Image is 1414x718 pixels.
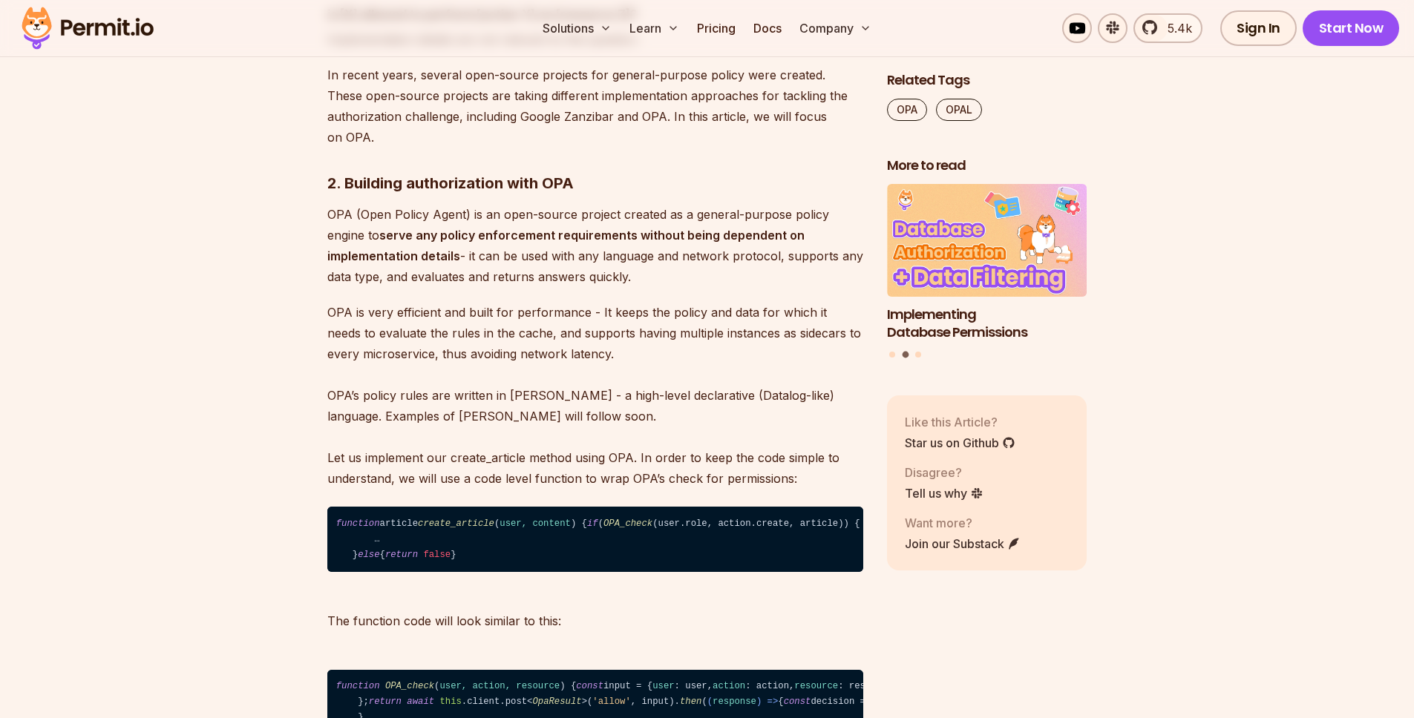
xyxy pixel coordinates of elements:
a: Tell us why [905,484,983,502]
span: role [685,518,707,529]
span: return [369,696,402,707]
button: Solutions [537,13,618,43]
button: Company [793,13,877,43]
span: resource [794,681,838,691]
h2: Related Tags [887,71,1087,90]
a: Start Now [1303,10,1400,46]
span: await [407,696,434,707]
img: Permit logo [15,3,160,53]
span: 5.4k [1159,19,1192,37]
span: user, content [500,518,571,529]
div: Posts [887,184,1087,360]
button: Learn [623,13,685,43]
strong: serve any policy enforcement requirements without being dependent on implementation details [327,228,805,263]
span: response [713,696,756,707]
span: this [439,696,461,707]
h2: More to read [887,157,1087,175]
p: In recent years, several open-source projects for general-purpose policy were created. These open... [327,65,863,148]
span: then [680,696,701,707]
span: user, action, resource [439,681,560,691]
span: create [756,518,789,529]
a: Join our Substack [905,535,1021,553]
span: false [423,550,451,560]
button: Go to slide 3 [915,352,921,358]
span: else [358,550,379,560]
p: The function code will look similar to this: [327,590,863,652]
span: function [336,518,380,529]
p: Disagree? [905,464,983,481]
span: return [385,550,418,560]
a: Sign In [1220,10,1297,46]
img: Implementing Database Permissions [887,184,1087,297]
a: Implementing Database PermissionsImplementing Database Permissions [887,184,1087,342]
span: create_article [418,518,494,529]
a: Star us on Github [905,434,1015,452]
h3: Implementing Database Permissions [887,305,1087,342]
p: OPA (Open Policy Agent) is an open-source project created as a general-purpose policy engine to -... [327,204,863,287]
span: user [652,681,674,691]
p: Like this Article? [905,413,1015,431]
span: if [587,518,598,529]
code: article ( ) { ( (user. , action. , article)) { … } { } [327,507,863,572]
span: post [505,696,527,707]
span: action [713,681,745,691]
p: Want more? [905,514,1021,532]
a: Pricing [691,13,742,43]
a: 5.4k [1133,13,1202,43]
span: client [467,696,500,707]
button: Go to slide 2 [902,351,909,358]
span: const [784,696,811,707]
span: ( ) => [707,696,779,707]
span: 'allow' [592,696,630,707]
strong: 2. Building authorization with OPA [327,174,574,192]
button: Go to slide 1 [889,352,895,358]
span: OPA_check [385,681,434,691]
li: 2 of 3 [887,184,1087,342]
a: Docs [747,13,788,43]
span: const [576,681,603,691]
span: OpaResult [532,696,581,707]
a: OPA [887,99,927,121]
a: OPAL [936,99,982,121]
p: OPA is very efficient and built for performance - It keeps the policy and data for which it needs... [327,302,863,489]
span: function [336,681,380,691]
span: OPA_check [603,518,652,529]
